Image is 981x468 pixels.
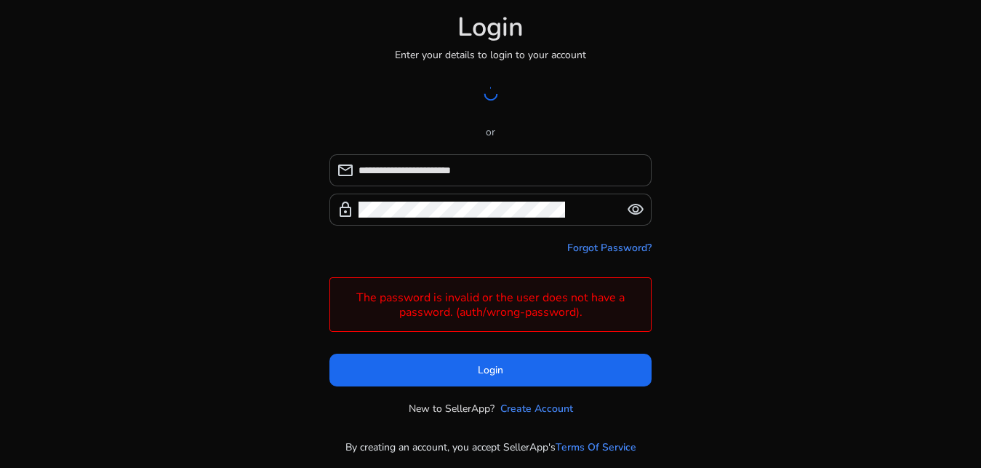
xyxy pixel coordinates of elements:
span: mail [337,162,354,179]
h4: The password is invalid or the user does not have a password. (auth/wrong-password). [337,291,644,319]
button: Login [329,354,652,386]
p: Enter your details to login to your account [395,47,586,63]
a: Terms Of Service [556,440,636,455]
span: Login [478,362,503,378]
p: New to SellerApp? [409,401,494,416]
a: Forgot Password? [567,240,652,255]
p: or [329,124,652,140]
h1: Login [457,12,524,43]
span: visibility [627,201,644,218]
a: Create Account [500,401,573,416]
span: lock [337,201,354,218]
